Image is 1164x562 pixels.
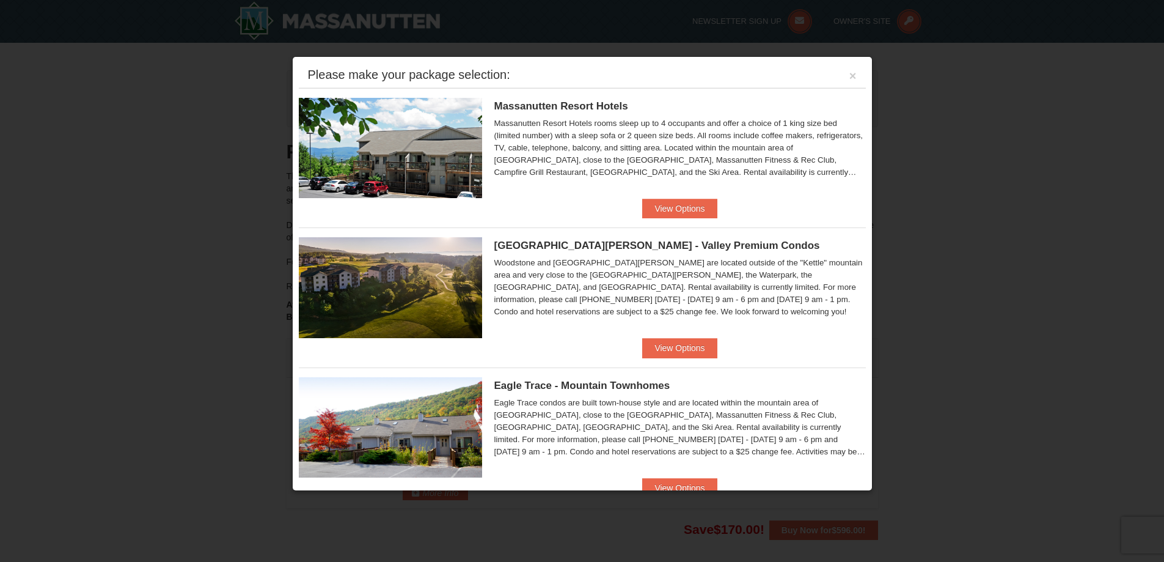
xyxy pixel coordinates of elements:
button: View Options [642,338,717,358]
img: 19218983-1-9b289e55.jpg [299,377,482,478]
button: View Options [642,199,717,218]
img: 19219026-1-e3b4ac8e.jpg [299,98,482,198]
div: Please make your package selection: [308,68,510,81]
span: Eagle Trace - Mountain Townhomes [494,380,670,391]
span: [GEOGRAPHIC_DATA][PERSON_NAME] - Valley Premium Condos [494,240,820,251]
img: 19219041-4-ec11c166.jpg [299,237,482,338]
button: View Options [642,478,717,498]
div: Woodstone and [GEOGRAPHIC_DATA][PERSON_NAME] are located outside of the "Kettle" mountain area an... [494,257,866,318]
div: Massanutten Resort Hotels rooms sleep up to 4 occupants and offer a choice of 1 king size bed (li... [494,117,866,179]
span: Massanutten Resort Hotels [494,100,628,112]
div: Eagle Trace condos are built town-house style and are located within the mountain area of [GEOGRA... [494,397,866,458]
button: × [849,70,857,82]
